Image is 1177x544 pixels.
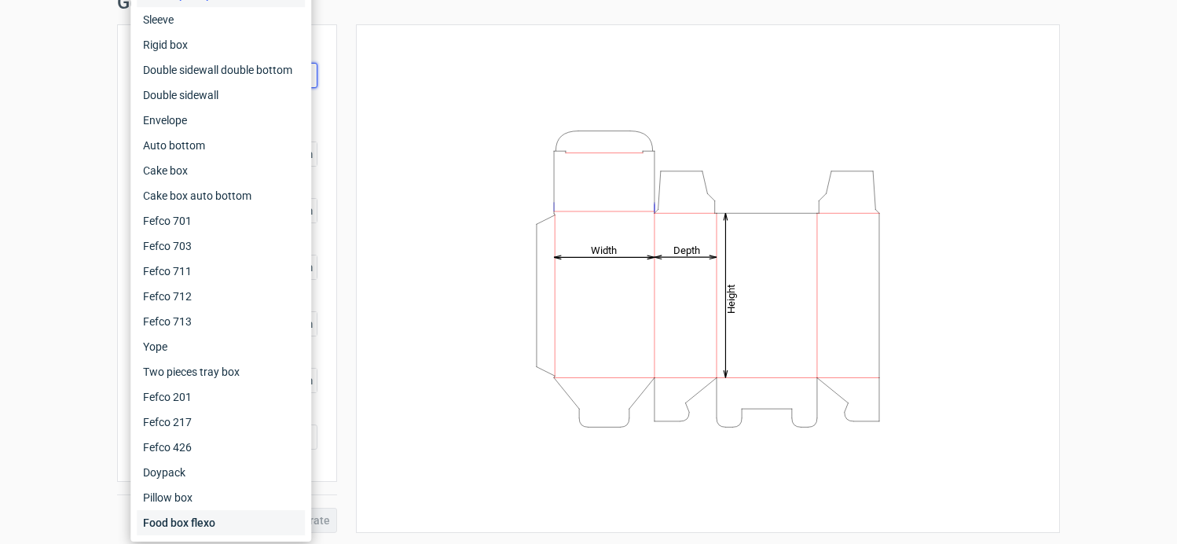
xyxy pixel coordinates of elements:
[137,309,305,334] div: Fefco 713
[137,57,305,83] div: Double sidewall double bottom
[591,244,617,255] tspan: Width
[137,460,305,485] div: Doypack
[137,233,305,259] div: Fefco 703
[137,7,305,32] div: Sleeve
[673,244,700,255] tspan: Depth
[137,158,305,183] div: Cake box
[137,334,305,359] div: Yope
[137,435,305,460] div: Fefco 426
[137,259,305,284] div: Fefco 711
[137,485,305,510] div: Pillow box
[137,83,305,108] div: Double sidewall
[137,359,305,384] div: Two pieces tray box
[725,284,737,313] tspan: Height
[137,510,305,535] div: Food box flexo
[137,183,305,208] div: Cake box auto bottom
[137,284,305,309] div: Fefco 712
[137,133,305,158] div: Auto bottom
[137,32,305,57] div: Rigid box
[137,384,305,410] div: Fefco 201
[137,108,305,133] div: Envelope
[137,208,305,233] div: Fefco 701
[137,410,305,435] div: Fefco 217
